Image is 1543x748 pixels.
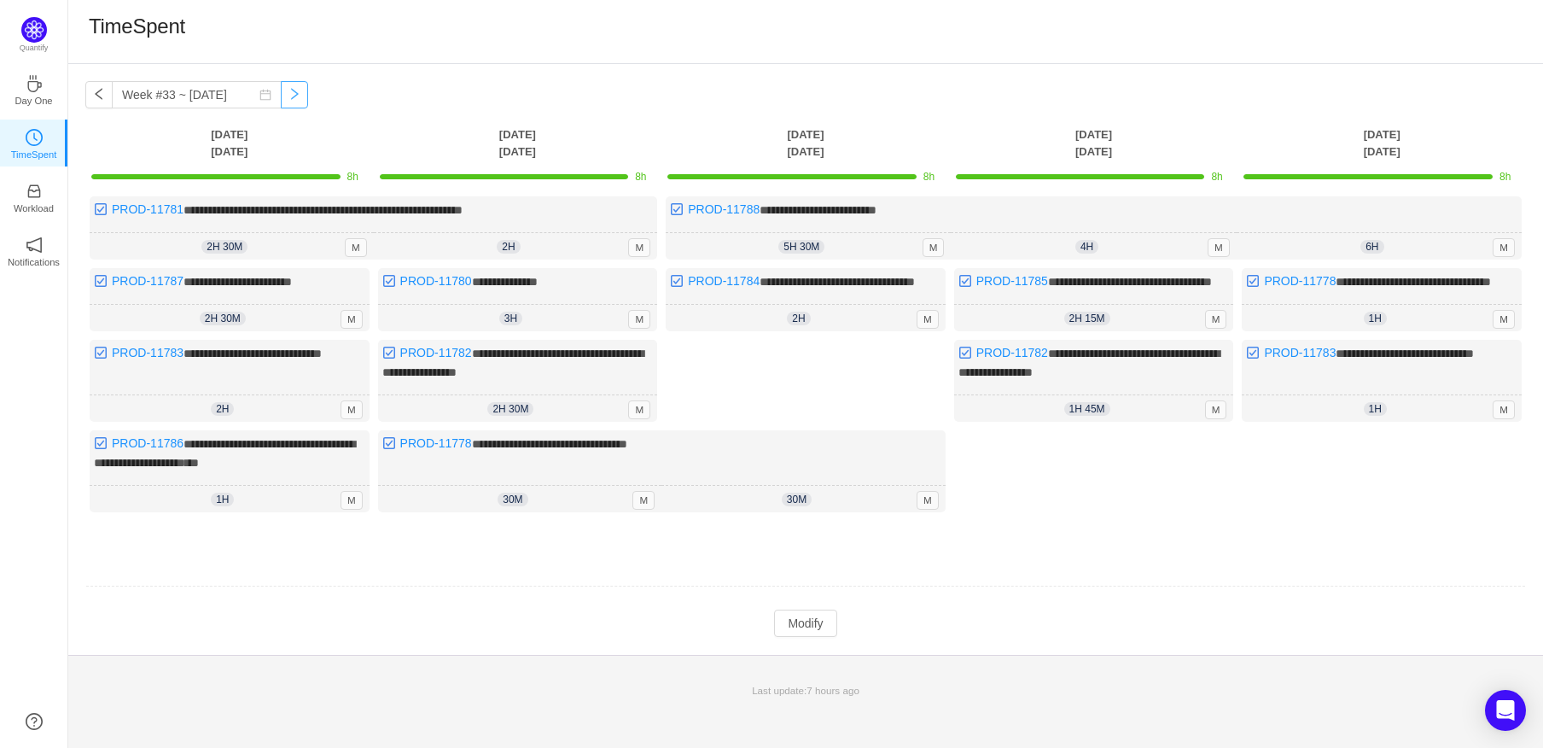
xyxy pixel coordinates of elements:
a: PROD-11778 [400,436,472,450]
span: M [923,238,945,257]
th: [DATE] [DATE] [1237,126,1526,161]
a: icon: coffeeDay One [26,80,43,97]
input: Select a week [112,81,282,108]
span: 2h 30m [200,312,246,325]
img: 10318 [94,346,108,359]
img: 10318 [382,274,396,288]
span: 6h [1360,240,1383,254]
i: icon: notification [26,237,43,254]
span: 8h [635,171,646,183]
span: M [1493,310,1515,329]
span: 1h 45m [1064,402,1110,416]
img: Quantify [21,17,47,43]
p: Quantify [20,43,49,55]
img: 10318 [1246,346,1260,359]
img: 10318 [958,274,972,288]
a: PROD-11778 [1264,274,1336,288]
span: 2h [787,312,810,325]
img: 10318 [94,436,108,450]
i: icon: inbox [26,183,43,200]
span: M [1205,310,1227,329]
p: Day One [15,93,52,108]
span: 2h 30m [487,402,533,416]
a: icon: notificationNotifications [26,242,43,259]
a: PROD-11780 [400,274,472,288]
img: 10318 [382,346,396,359]
span: M [1493,400,1515,419]
span: 8h [1211,171,1222,183]
th: [DATE] [DATE] [374,126,662,161]
div: Open Intercom Messenger [1485,690,1526,731]
a: PROD-11787 [112,274,183,288]
button: Modify [774,610,836,637]
span: 5h 30m [778,240,824,254]
i: icon: coffee [26,75,43,92]
p: TimeSpent [11,147,57,162]
span: 8h [347,171,358,183]
span: M [628,310,650,329]
span: Last update: [752,685,859,696]
i: icon: clock-circle [26,129,43,146]
span: 8h [1499,171,1511,183]
img: 10318 [958,346,972,359]
span: M [341,310,363,329]
span: 2h 30m [201,240,247,254]
span: M [1205,400,1227,419]
span: M [917,491,939,510]
h1: TimeSpent [89,14,185,39]
span: 7 hours ago [806,685,859,696]
a: icon: clock-circleTimeSpent [26,134,43,151]
img: 10318 [670,202,684,216]
span: M [341,400,363,419]
button: icon: left [85,81,113,108]
a: PROD-11784 [688,274,760,288]
p: Notifications [8,254,60,270]
p: Workload [14,201,54,216]
span: 2h [211,402,234,416]
a: PROD-11785 [976,274,1048,288]
a: PROD-11788 [688,202,760,216]
span: 30m [498,493,527,506]
span: 3h [499,312,522,325]
span: M [628,238,650,257]
span: 2h 15m [1064,312,1110,325]
span: M [341,491,363,510]
span: M [632,491,655,510]
span: 30m [782,493,812,506]
span: M [345,238,367,257]
span: 1h [1364,402,1387,416]
span: 1h [1364,312,1387,325]
span: 2h [497,240,520,254]
img: 10318 [1246,274,1260,288]
th: [DATE] [DATE] [85,126,374,161]
span: M [917,310,939,329]
a: icon: question-circle [26,713,43,730]
button: icon: right [281,81,308,108]
span: M [628,400,650,419]
a: PROD-11786 [112,436,183,450]
th: [DATE] [DATE] [950,126,1238,161]
i: icon: calendar [259,89,271,101]
span: M [1493,238,1515,257]
img: 10318 [382,436,396,450]
a: PROD-11782 [400,346,472,359]
a: PROD-11781 [112,202,183,216]
th: [DATE] [DATE] [661,126,950,161]
a: PROD-11783 [1264,346,1336,359]
a: PROD-11782 [976,346,1048,359]
img: 10318 [94,202,108,216]
img: 10318 [94,274,108,288]
span: 1h [211,493,234,506]
a: PROD-11783 [112,346,183,359]
span: 4h [1075,240,1098,254]
span: M [1208,238,1230,257]
span: 8h [923,171,935,183]
img: 10318 [670,274,684,288]
a: icon: inboxWorkload [26,188,43,205]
